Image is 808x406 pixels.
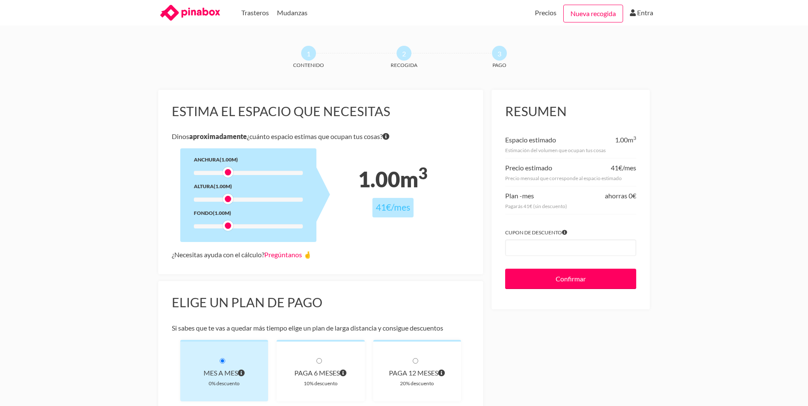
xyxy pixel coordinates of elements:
[505,190,534,202] div: Plan -
[172,295,470,311] h3: Elige un plan de pago
[220,156,238,163] span: (1.00m)
[400,166,428,192] span: m
[376,202,391,213] span: 41€
[505,134,556,146] div: Espacio estimado
[505,103,636,120] h3: Resumen
[522,192,534,200] span: mes
[172,322,470,334] p: Si sabes que te vas a quedar más tiempo elige un plan de larga distancia y consigue descuentos
[383,131,389,142] span: Si tienes dudas sobre volumen exacto de tus cosas no te preocupes porque nuestro equipo te dirá e...
[189,132,247,140] b: aproximadamente
[563,5,623,22] a: Nueva recogida
[277,61,341,70] span: Contenido
[172,103,470,120] h3: Estima el espacio que necesitas
[438,367,445,379] span: Pagas cada 12 meses por el volumen que ocupan tus cosas. El precio incluye el descuento de 20% y ...
[290,379,351,388] div: 10% descuento
[387,379,448,388] div: 20% descuento
[172,131,470,142] p: Dinos ¿cuánto espacio estimas que ocupan tus cosas?
[264,250,312,259] a: Pregúntanos 🤞
[214,183,232,189] span: (1.00m)
[622,164,636,172] span: /mes
[358,166,400,192] span: 1.00
[397,46,411,61] span: 2
[213,210,231,216] span: (1.00m)
[194,379,255,388] div: 0% descuento
[505,269,636,289] input: Confirmar
[194,182,303,191] div: Altura
[372,61,436,70] span: Recogida
[505,202,636,211] div: Pagarás 41€ (sin descuento)
[194,367,255,379] div: Mes a mes
[468,61,531,70] span: Pago
[194,209,303,217] div: Fondo
[492,46,507,61] span: 3
[505,174,636,183] div: Precio mensual que corresponde al espacio estimado
[418,164,428,183] sup: 3
[238,367,245,379] span: Pagas al principio de cada mes por el volumen que ocupan tus cosas. A diferencia de otros planes ...
[290,367,351,379] div: paga 6 meses
[611,164,622,172] span: 41€
[505,162,552,174] div: Precio estimado
[633,135,636,141] sup: 3
[172,249,470,261] div: ¿Necesitas ayuda con el cálculo?
[301,46,316,61] span: 1
[628,136,636,144] span: m
[391,202,410,213] span: /mes
[505,146,636,155] div: Estimación del volumen que ocupan tus cosas
[562,228,567,237] span: Si tienes algún cupón introdúcelo para aplicar el descuento
[615,136,628,144] span: 1.00
[505,228,636,237] label: Cupon de descuento
[340,367,347,379] span: Pagas cada 6 meses por el volumen que ocupan tus cosas. El precio incluye el descuento de 10% y e...
[605,190,636,202] div: ahorras 0€
[194,155,303,164] div: Anchura
[387,367,448,379] div: paga 12 meses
